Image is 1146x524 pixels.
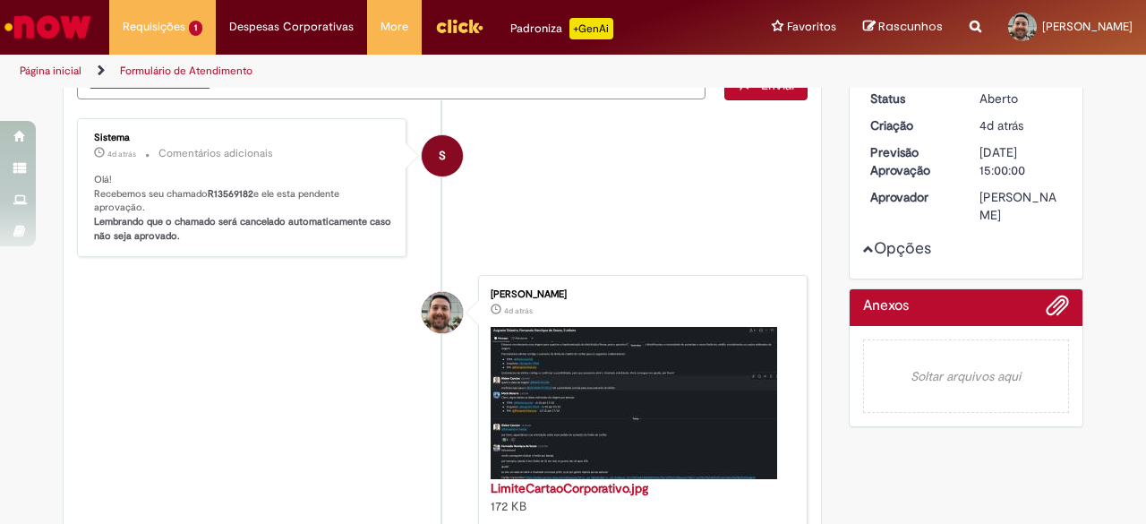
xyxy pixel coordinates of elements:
[94,133,392,143] div: Sistema
[20,64,81,78] a: Página inicial
[857,143,967,179] dt: Previsão Aprovação
[857,188,967,206] dt: Aprovador
[107,149,136,159] time: 26/09/2025 08:46:52
[94,215,394,243] b: Lembrando que o chamado será cancelado automaticamente caso não seja aprovado.
[1046,294,1069,326] button: Adicionar anexos
[979,90,1063,107] div: Aberto
[979,117,1023,133] time: 26/09/2025 08:46:42
[979,188,1063,224] div: [PERSON_NAME]
[2,9,94,45] img: ServiceNow
[439,134,446,177] span: S
[13,55,750,88] ul: Trilhas de página
[857,116,967,134] dt: Criação
[123,18,185,36] span: Requisições
[94,173,392,244] p: Olá! Recebemos seu chamado e ele esta pendente aprovação.
[491,289,789,300] div: [PERSON_NAME]
[787,18,836,36] span: Favoritos
[979,116,1063,134] div: 26/09/2025 08:46:42
[491,479,789,515] div: 172 KB
[863,339,1070,413] em: Soltar arquivos aqui
[569,18,613,39] p: +GenAi
[857,90,967,107] dt: Status
[863,19,943,36] a: Rascunhos
[158,146,273,161] small: Comentários adicionais
[878,18,943,35] span: Rascunhos
[491,480,648,496] a: LimiteCartaoCorporativo.jpg
[504,305,533,316] span: 4d atrás
[120,64,252,78] a: Formulário de Atendimento
[435,13,483,39] img: click_logo_yellow_360x200.png
[1042,19,1133,34] span: [PERSON_NAME]
[189,21,202,36] span: 1
[979,117,1023,133] span: 4d atrás
[381,18,408,36] span: More
[229,18,354,36] span: Despesas Corporativas
[208,187,253,201] b: R13569182
[761,77,796,93] span: Enviar
[863,298,909,314] h2: Anexos
[422,292,463,333] div: Fernando Rodrigues Nomura
[107,149,136,159] span: 4d atrás
[979,143,1063,179] div: [DATE] 15:00:00
[510,18,613,39] div: Padroniza
[504,305,533,316] time: 26/09/2025 08:45:58
[422,135,463,176] div: System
